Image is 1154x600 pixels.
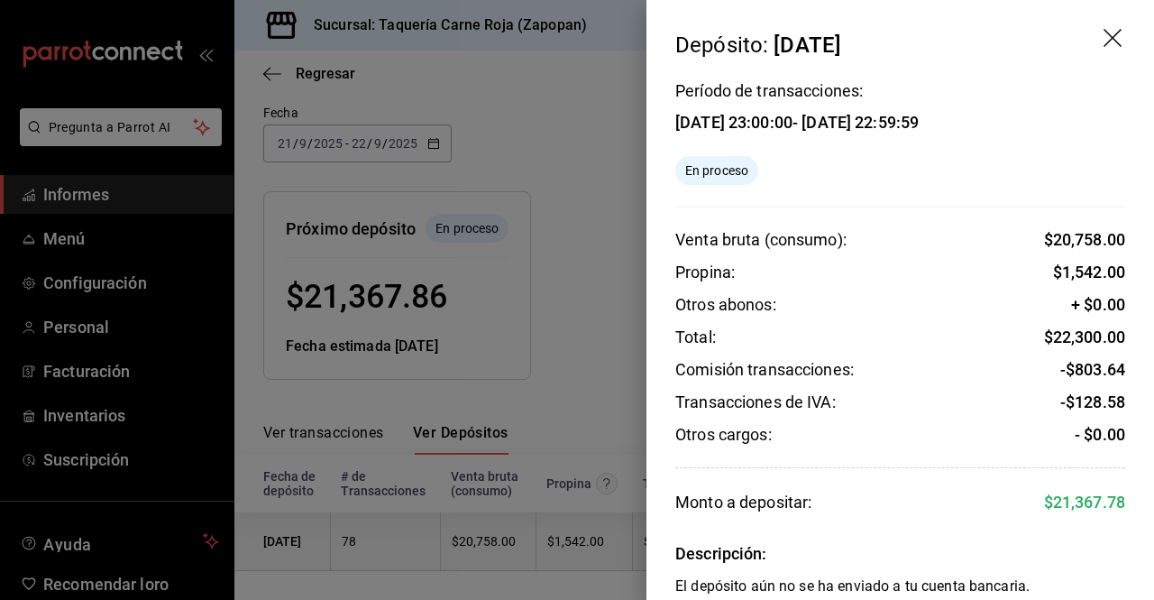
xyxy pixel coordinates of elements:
font: Monto a depositar: [675,493,811,512]
font: 22,300.00 [1053,328,1125,346]
font: [DATE] [774,32,841,58]
font: $ [1053,263,1062,282]
font: Descripción: [675,544,767,563]
font: 21,367.78 [1053,493,1125,512]
font: Comisión transacciones: [675,360,854,379]
font: 1,542.00 [1062,263,1125,282]
font: Depósito: [675,32,768,58]
font: 128.58 [1075,392,1125,411]
font: Período de transacciones: [675,81,863,100]
font: En proceso [685,163,748,178]
font: + $0.00 [1071,295,1125,314]
font: 803.64 [1075,360,1125,379]
font: $ [1044,493,1053,512]
font: Propina: [675,263,735,282]
font: [DATE] 23:00:00 [675,113,792,132]
font: El depósito aún no se ha enviado a tu cuenta bancaria. [675,577,1030,595]
font: Otros cargos: [675,425,772,444]
font: - $0.00 [1075,425,1125,444]
font: Total: [675,328,716,346]
font: Otros abonos: [675,295,776,314]
font: $ [1044,230,1053,249]
div: El depósito aún no se ha enviado a tu cuenta bancaria. [675,156,758,185]
font: [DATE] 22:59:59 [801,113,919,132]
font: - [792,113,798,132]
font: - [1060,392,1066,411]
font: - [1060,360,1066,379]
font: $ [1066,392,1075,411]
button: arrastrar [1104,29,1125,51]
font: Transacciones de IVA: [675,392,836,411]
font: $ [1044,328,1053,346]
font: Venta bruta (consumo): [675,230,847,249]
font: $ [1066,360,1075,379]
font: 20,758.00 [1053,230,1125,249]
